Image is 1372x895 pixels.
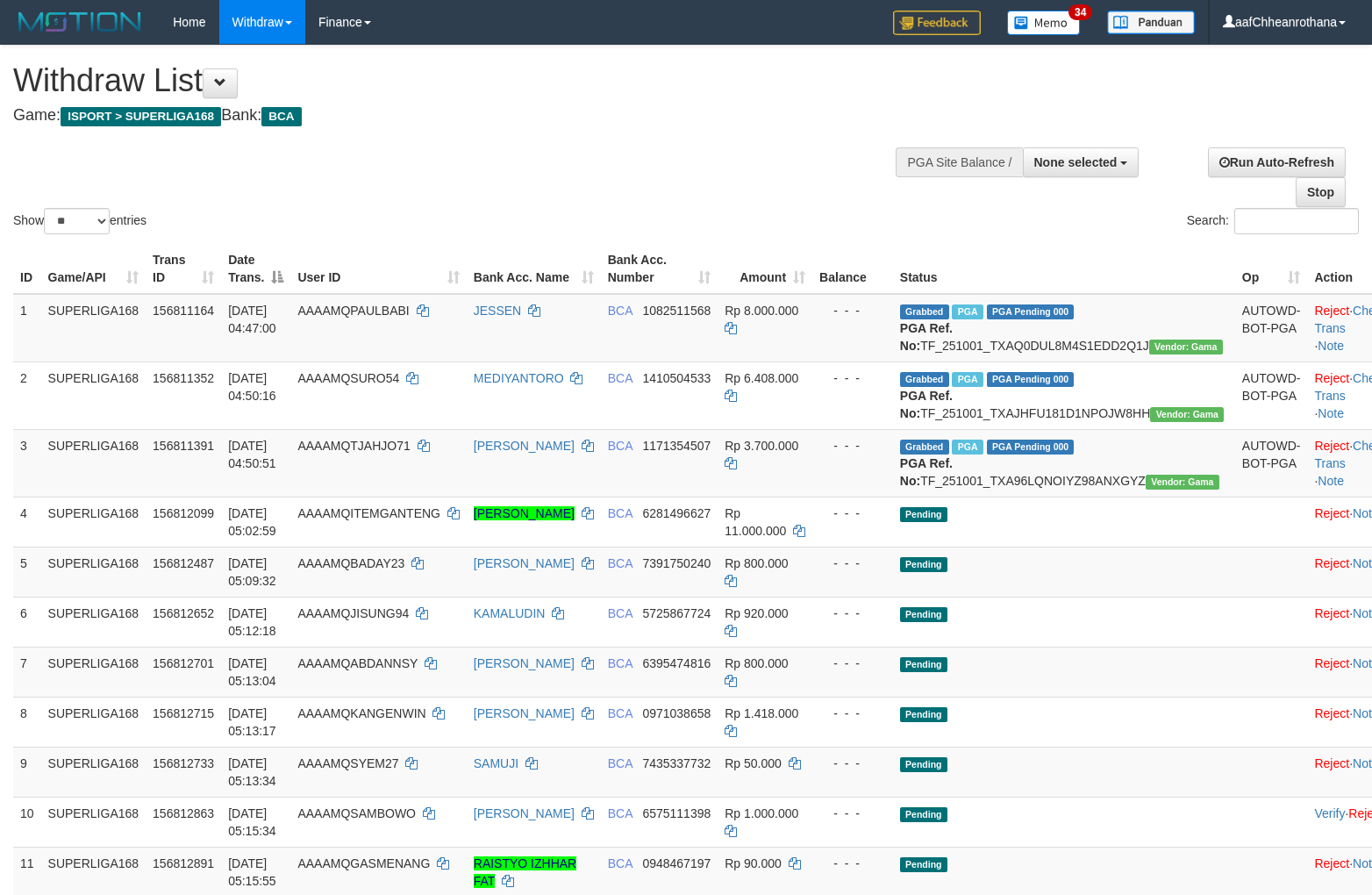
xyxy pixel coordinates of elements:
img: panduan.png [1107,11,1195,34]
td: SUPERLIGA168 [41,362,146,429]
a: Reject [1314,439,1349,453]
h1: Withdraw List [13,63,897,98]
span: Copy 0948467197 to clipboard [642,856,711,870]
span: Grabbed [900,440,949,455]
span: Copy 7391750240 to clipboard [642,556,711,570]
a: JESSEN [474,304,521,318]
a: [PERSON_NAME] [474,706,575,720]
td: SUPERLIGA168 [41,294,146,362]
td: SUPERLIGA168 [41,747,146,797]
span: 156812863 [153,806,214,820]
span: 34 [1068,4,1092,20]
a: [PERSON_NAME] [474,556,575,570]
div: - - - [819,437,886,455]
span: 156812099 [153,506,214,520]
a: Reject [1314,656,1349,670]
span: 156812701 [153,656,214,670]
td: 1 [13,294,41,362]
a: Reject [1314,371,1349,385]
a: Reject [1314,756,1349,770]
div: PGA Site Balance / [896,147,1022,177]
span: Copy 6575111398 to clipboard [642,806,711,820]
span: 156812715 [153,706,214,720]
td: SUPERLIGA168 [41,547,146,597]
span: Pending [900,857,947,872]
span: BCA [608,756,632,770]
a: Reject [1314,706,1349,720]
span: BCA [608,656,632,670]
a: [PERSON_NAME] [474,439,575,453]
span: BCA [608,506,632,520]
span: 156812487 [153,556,214,570]
span: [DATE] 05:09:32 [228,556,276,588]
th: Status [893,244,1235,294]
span: Rp 3.700.000 [725,439,798,453]
button: None selected [1023,147,1140,177]
span: Marked by aafnonsreyleab [952,304,983,319]
span: Rp 8.000.000 [725,304,798,318]
span: ISPORT > SUPERLIGA168 [61,107,221,126]
span: Pending [900,607,947,622]
td: SUPERLIGA168 [41,597,146,647]
span: Pending [900,807,947,822]
h4: Game: Bank: [13,107,897,125]
th: Date Trans.: activate to sort column descending [221,244,290,294]
span: [DATE] 05:02:59 [228,506,276,538]
td: TF_251001_TXA96LQNOIYZ98ANXGYZ [893,429,1235,497]
span: Rp 800.000 [725,656,788,670]
span: BCA [608,371,632,385]
span: AAAAMQITEMGANTENG [297,506,440,520]
span: AAAAMQSYEM27 [297,756,398,770]
td: 6 [13,597,41,647]
a: SAMUJI [474,756,518,770]
th: Trans ID: activate to sort column ascending [146,244,221,294]
span: AAAAMQGASMENANG [297,856,430,870]
span: PGA Pending [987,304,1075,319]
span: Rp 1.000.000 [725,806,798,820]
span: AAAAMQPAULBABI [297,304,409,318]
span: AAAAMQSURO54 [297,371,399,385]
a: RAISTYO IZHHAR FAT [474,856,576,888]
label: Search: [1187,208,1359,234]
span: 156812733 [153,756,214,770]
a: [PERSON_NAME] [474,506,575,520]
th: ID [13,244,41,294]
th: Op: activate to sort column ascending [1235,244,1308,294]
td: TF_251001_TXAQ0DUL8M4S1EDD2Q1J [893,294,1235,362]
div: - - - [819,755,886,772]
td: 8 [13,697,41,747]
span: Pending [900,657,947,672]
b: PGA Ref. No: [900,321,953,353]
span: BCA [608,439,632,453]
a: MEDIYANTORO [474,371,564,385]
span: 156812652 [153,606,214,620]
span: Rp 90.000 [725,856,782,870]
span: Pending [900,557,947,572]
a: Stop [1296,177,1346,207]
span: None selected [1034,155,1118,169]
td: 10 [13,797,41,847]
a: [PERSON_NAME] [474,656,575,670]
a: Reject [1314,506,1349,520]
td: SUPERLIGA168 [41,797,146,847]
span: Pending [900,507,947,522]
div: - - - [819,805,886,822]
span: BCA [261,107,301,126]
td: 7 [13,647,41,697]
span: PGA Pending [987,440,1075,455]
a: Run Auto-Refresh [1208,147,1346,177]
a: [PERSON_NAME] [474,806,575,820]
span: Copy 1410504533 to clipboard [642,371,711,385]
span: [DATE] 05:13:17 [228,706,276,738]
span: Grabbed [900,304,949,319]
span: 156811391 [153,439,214,453]
a: Note [1318,339,1344,353]
span: [DATE] 04:50:51 [228,439,276,470]
div: - - - [819,605,886,622]
span: AAAAMQSAMBOWO [297,806,416,820]
a: Reject [1314,556,1349,570]
td: SUPERLIGA168 [41,497,146,547]
span: Pending [900,757,947,772]
span: Copy 7435337732 to clipboard [642,756,711,770]
th: Balance [812,244,893,294]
